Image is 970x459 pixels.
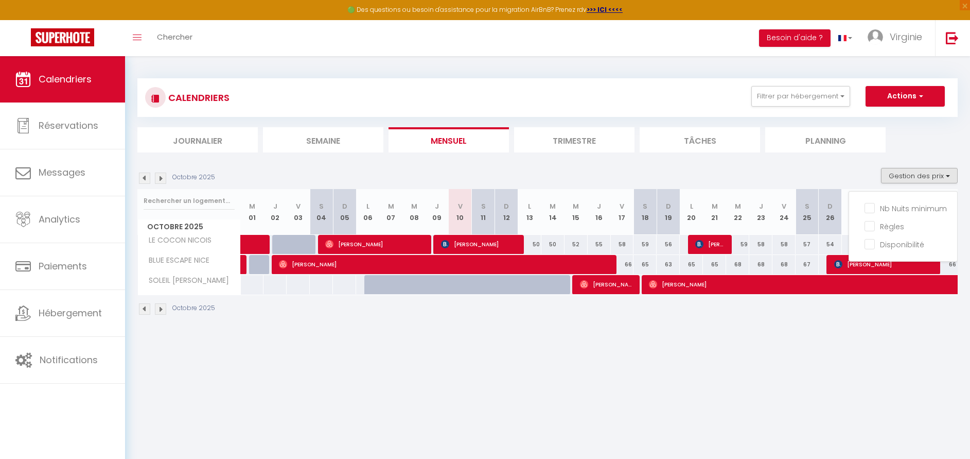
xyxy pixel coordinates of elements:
[749,255,772,274] div: 68
[749,189,772,235] th: 23
[389,127,509,152] li: Mensuel
[643,201,647,211] abbr: S
[518,235,541,254] div: 50
[633,235,657,254] div: 59
[890,30,922,43] span: Virginie
[620,201,624,211] abbr: V
[449,189,472,235] th: 10
[695,234,726,254] span: [PERSON_NAME]
[726,255,749,274] div: 68
[842,189,865,235] th: 27
[657,235,680,254] div: 56
[690,201,693,211] abbr: L
[633,189,657,235] th: 18
[819,235,842,254] div: 54
[166,86,230,109] h3: CALENDRIERS
[296,201,301,211] abbr: V
[640,127,760,152] li: Tâches
[934,189,958,235] th: 31
[796,235,819,254] div: 57
[263,127,383,152] li: Semaine
[865,189,888,235] th: 28
[138,219,240,234] span: Octobre 2025
[541,235,565,254] div: 50
[726,189,749,235] th: 22
[39,307,102,319] span: Hébergement
[573,201,579,211] abbr: M
[139,275,232,286] span: SOLEIL [PERSON_NAME]
[379,189,402,235] th: 07
[279,254,611,274] span: [PERSON_NAME]
[39,119,98,132] span: Réservations
[772,235,796,254] div: 58
[514,127,634,152] li: Trimestre
[528,201,531,211] abbr: L
[611,255,634,274] div: 66
[481,201,486,211] abbr: S
[587,5,623,14] a: >>> ICI <<<<
[633,255,657,274] div: 65
[39,213,80,226] span: Analytics
[611,235,634,254] div: 58
[868,29,883,45] img: ...
[287,189,310,235] th: 03
[597,201,601,211] abbr: J
[751,86,850,107] button: Filtrer par hébergement
[666,201,671,211] abbr: D
[712,201,718,211] abbr: M
[611,189,634,235] th: 17
[441,234,518,254] span: [PERSON_NAME]
[472,189,495,235] th: 11
[263,189,287,235] th: 02
[827,201,833,211] abbr: D
[588,189,611,235] th: 16
[782,201,786,211] abbr: V
[39,73,92,86] span: Calendriers
[137,127,258,152] li: Journalier
[273,201,277,211] abbr: J
[680,255,703,274] div: 65
[144,192,235,210] input: Rechercher un logement...
[759,29,831,47] button: Besoin d'aide ?
[911,189,934,235] th: 30
[172,303,215,313] p: Octobre 2025
[157,31,192,42] span: Chercher
[426,189,449,235] th: 09
[504,201,509,211] abbr: D
[249,201,255,211] abbr: M
[402,189,426,235] th: 08
[819,189,842,235] th: 26
[703,189,726,235] th: 21
[139,235,214,246] span: LE COCON NICOIS
[580,275,634,294] span: [PERSON_NAME]
[842,235,865,254] div: 55
[172,173,215,182] p: Octobre 2025
[772,189,796,235] th: 24
[39,260,87,273] span: Paiements
[149,20,200,56] a: Chercher
[834,254,934,274] span: [PERSON_NAME]
[772,255,796,274] div: 68
[241,189,264,235] th: 01
[435,201,439,211] abbr: J
[342,201,347,211] abbr: D
[726,235,749,254] div: 59
[356,189,379,235] th: 06
[735,201,741,211] abbr: M
[881,168,958,183] button: Gestion des prix
[657,255,680,274] div: 63
[588,235,611,254] div: 55
[550,201,556,211] abbr: M
[541,189,565,235] th: 14
[518,189,541,235] th: 13
[805,201,809,211] abbr: S
[759,201,763,211] abbr: J
[458,201,463,211] abbr: V
[319,201,324,211] abbr: S
[333,189,356,235] th: 05
[866,86,945,107] button: Actions
[946,31,959,44] img: logout
[31,28,94,46] img: Super Booking
[860,20,935,56] a: ... Virginie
